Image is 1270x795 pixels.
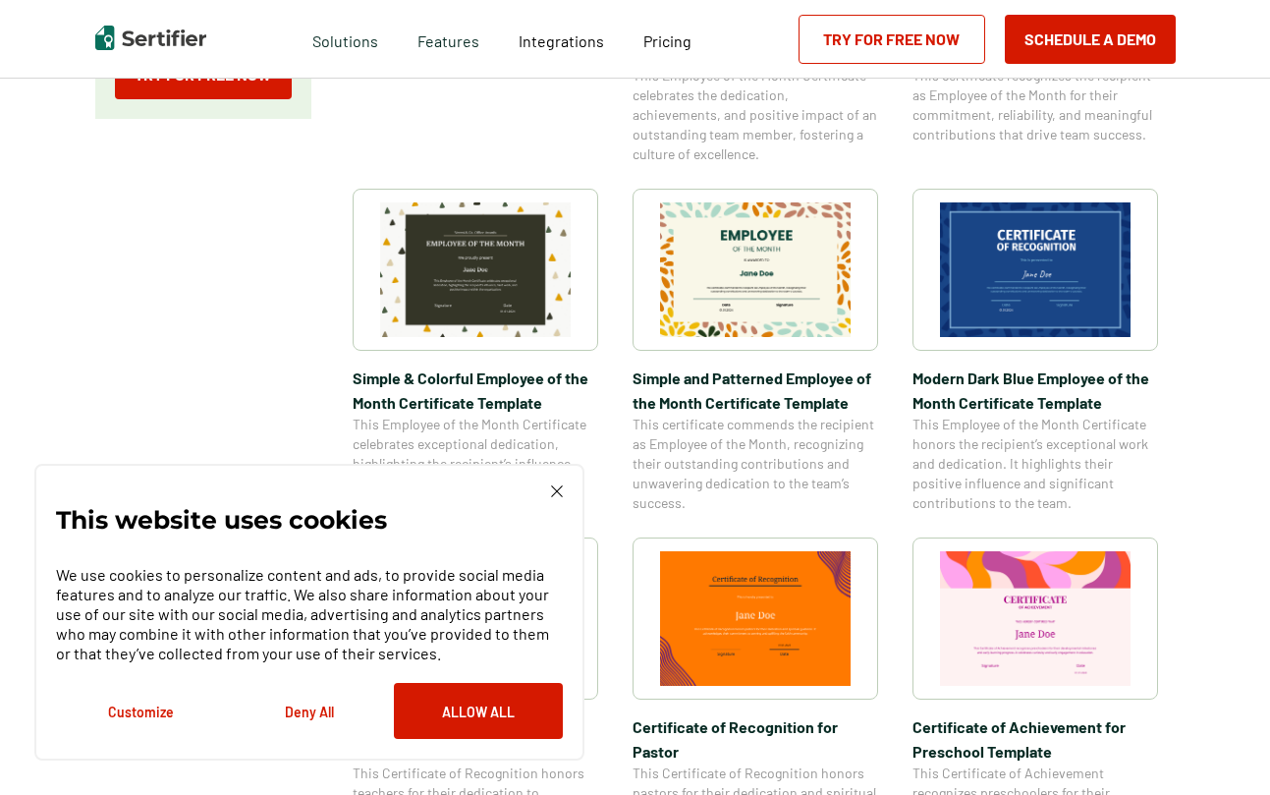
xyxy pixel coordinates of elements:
a: Modern Dark Blue Employee of the Month Certificate TemplateModern Dark Blue Employee of the Month... [912,189,1158,513]
button: Allow All [394,683,563,739]
img: Modern Dark Blue Employee of the Month Certificate Template [940,202,1131,337]
img: Cookie Popup Close [551,485,563,497]
button: Customize [56,683,225,739]
a: Integrations [519,27,604,51]
span: Simple and Patterned Employee of the Month Certificate Template [633,366,878,415]
p: We use cookies to personalize content and ads, to provide social media features and to analyze ou... [56,565,563,663]
span: Certificate of Achievement for Preschool Template [912,714,1158,764]
span: Features [417,27,479,51]
span: Integrations [519,31,604,50]
span: This Employee of the Month Certificate celebrates the dedication, achievements, and positive impa... [633,66,878,164]
img: Certificate of Achievement for Preschool Template [940,551,1131,686]
a: Try for Free Now [799,15,985,64]
span: This certificate recognizes the recipient as Employee of the Month for their commitment, reliabil... [912,66,1158,144]
span: This Employee of the Month Certificate honors the recipient’s exceptional work and dedication. It... [912,415,1158,513]
span: This Employee of the Month Certificate celebrates exceptional dedication, highlighting the recipi... [353,415,598,513]
a: Simple & Colorful Employee of the Month Certificate TemplateSimple & Colorful Employee of the Mon... [353,189,598,513]
span: Simple & Colorful Employee of the Month Certificate Template [353,366,598,415]
span: This certificate commends the recipient as Employee of the Month, recognizing their outstanding c... [633,415,878,513]
span: Certificate of Recognition for Pastor [633,714,878,764]
img: Simple and Patterned Employee of the Month Certificate Template [660,202,851,337]
span: Pricing [643,31,691,50]
a: Pricing [643,27,691,51]
a: Simple and Patterned Employee of the Month Certificate TemplateSimple and Patterned Employee of t... [633,189,878,513]
img: Simple & Colorful Employee of the Month Certificate Template [380,202,571,337]
button: Schedule a Demo [1005,15,1176,64]
img: Sertifier | Digital Credentialing Platform [95,26,206,50]
span: Solutions [312,27,378,51]
p: This website uses cookies [56,510,387,530]
button: Deny All [225,683,394,739]
img: Certificate of Recognition for Pastor [660,551,851,686]
iframe: Chat Widget [1172,701,1270,795]
span: Modern Dark Blue Employee of the Month Certificate Template [912,366,1158,415]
